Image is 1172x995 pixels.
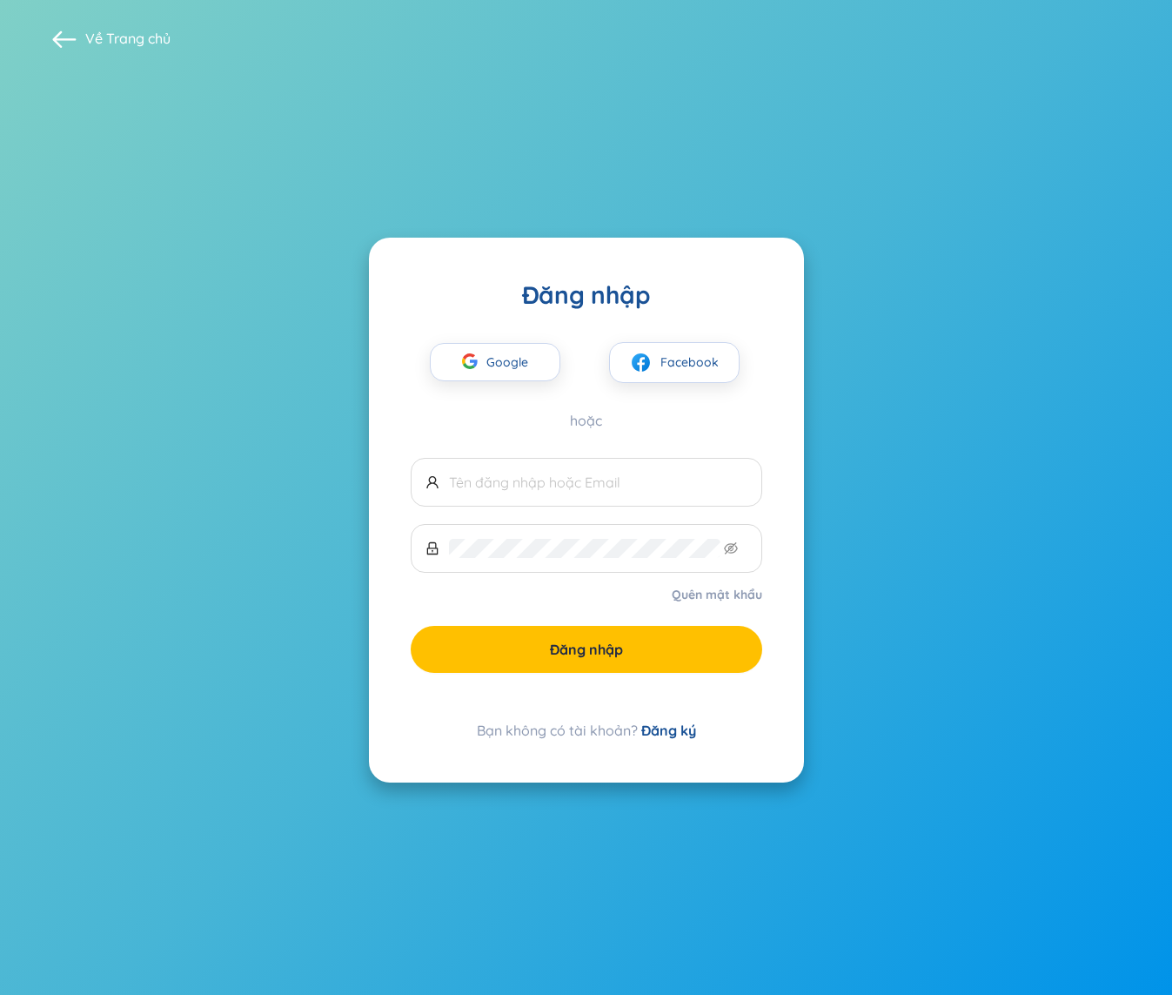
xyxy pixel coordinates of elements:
[449,473,747,492] input: Tên đăng nhập hoặc Email
[630,352,652,373] img: facebook
[425,541,439,555] span: lock
[486,344,537,380] span: Google
[411,279,762,311] div: Đăng nhập
[85,29,171,48] span: Về
[411,411,762,430] div: hoặc
[724,541,738,555] span: eye-invisible
[425,475,439,489] span: user
[660,353,719,372] span: Facebook
[609,342,740,383] button: facebookFacebook
[106,30,171,47] a: Trang chủ
[430,343,560,381] button: Google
